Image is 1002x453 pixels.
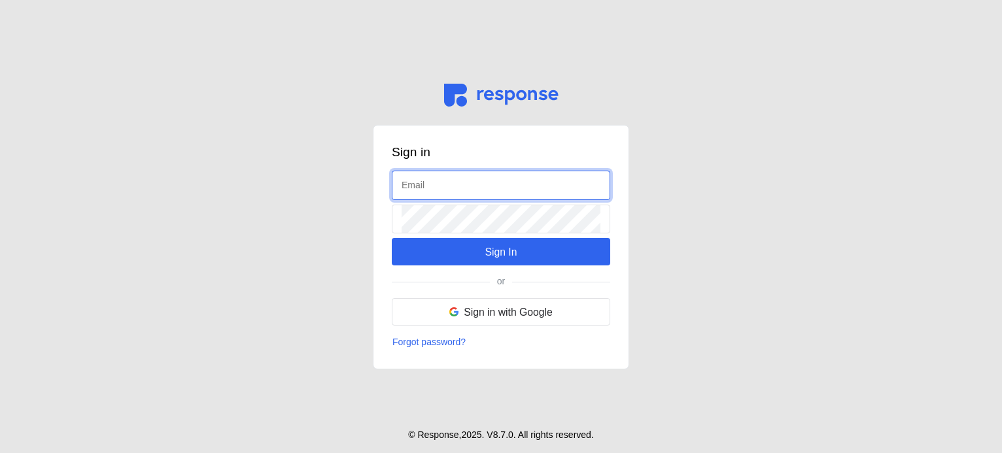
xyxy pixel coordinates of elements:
input: Email [402,171,600,199]
p: or [497,275,505,289]
p: © Response, 2025 . V 8.7.0 . All rights reserved. [408,428,594,443]
button: Sign In [392,238,610,265]
button: Forgot password? [392,335,466,350]
img: svg%3e [449,307,458,316]
p: Sign in with Google [464,304,553,320]
img: svg%3e [444,84,559,107]
p: Forgot password? [392,335,466,350]
h3: Sign in [392,144,610,161]
button: Sign in with Google [392,298,610,326]
p: Sign In [485,244,517,260]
